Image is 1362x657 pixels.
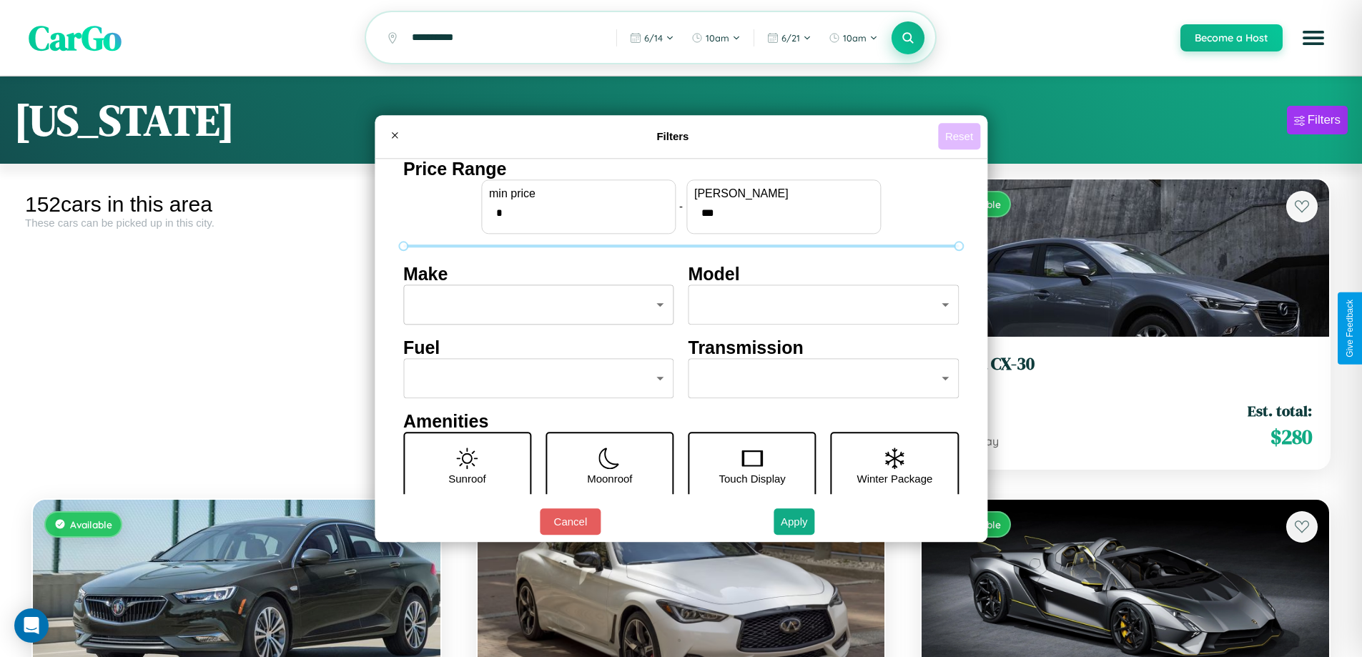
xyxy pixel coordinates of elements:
[1270,423,1312,451] span: $ 280
[1308,113,1341,127] div: Filters
[1287,106,1348,134] button: Filters
[938,123,980,149] button: Reset
[689,264,959,285] h4: Model
[843,32,867,44] span: 10am
[408,130,938,142] h4: Filters
[781,32,800,44] span: 6 / 21
[29,14,122,61] span: CarGo
[644,32,663,44] span: 6 / 14
[448,469,486,488] p: Sunroof
[706,32,729,44] span: 10am
[403,159,959,179] h4: Price Range
[70,518,112,530] span: Available
[684,26,748,49] button: 10am
[760,26,819,49] button: 6/21
[403,411,959,432] h4: Amenities
[939,354,1312,375] h3: Mazda CX-30
[540,508,601,535] button: Cancel
[403,337,674,358] h4: Fuel
[857,469,933,488] p: Winter Package
[774,508,815,535] button: Apply
[623,26,681,49] button: 6/14
[689,337,959,358] h4: Transmission
[679,197,683,216] p: -
[1345,300,1355,357] div: Give Feedback
[1248,400,1312,421] span: Est. total:
[587,469,632,488] p: Moonroof
[694,187,873,200] label: [PERSON_NAME]
[821,26,885,49] button: 10am
[939,354,1312,389] a: Mazda CX-302014
[25,217,448,229] div: These cars can be picked up in this city.
[25,192,448,217] div: 152 cars in this area
[14,91,235,149] h1: [US_STATE]
[403,264,674,285] h4: Make
[489,187,668,200] label: min price
[1293,18,1333,58] button: Open menu
[14,608,49,643] div: Open Intercom Messenger
[1180,24,1283,51] button: Become a Host
[719,469,785,488] p: Touch Display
